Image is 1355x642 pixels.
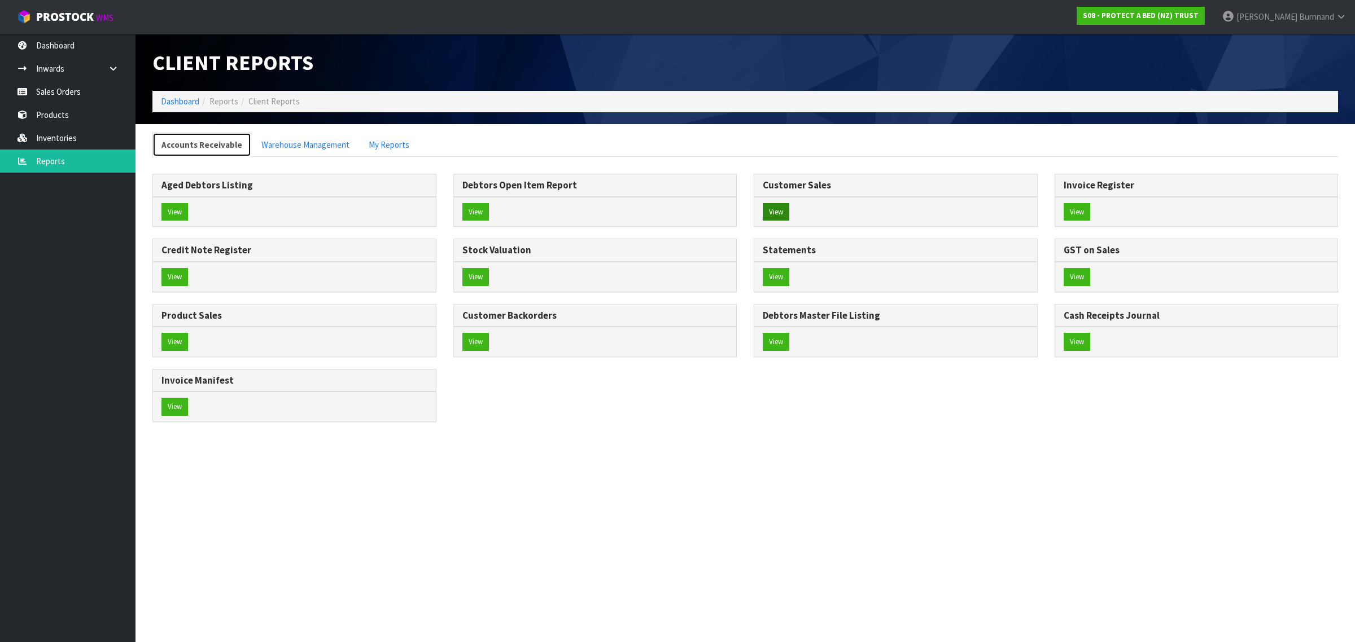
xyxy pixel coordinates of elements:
h3: Customer Sales [763,180,1029,191]
h3: Customer Backorders [462,310,728,321]
strong: S08 - PROTECT A BED (NZ) TRUST [1083,11,1199,20]
button: View [462,203,489,221]
h3: Debtors Master File Listing [763,310,1029,321]
span: Burnnand [1299,11,1334,22]
button: View [462,333,489,351]
button: View [1064,268,1090,286]
button: View [161,203,188,221]
button: View [161,268,188,286]
a: Accounts Receivable [152,133,251,157]
button: View [763,203,789,221]
span: [PERSON_NAME] [1236,11,1297,22]
h3: Invoice Manifest [161,375,427,386]
span: Client Reports [152,49,313,76]
h3: Credit Note Register [161,245,427,256]
a: Dashboard [161,96,199,107]
button: View [1064,203,1090,221]
span: ProStock [36,10,94,24]
h3: Aged Debtors Listing [161,180,427,191]
h3: GST on Sales [1064,245,1330,256]
h3: Stock Valuation [462,245,728,256]
h3: Debtors Open Item Report [462,180,728,191]
a: My Reports [360,133,418,157]
button: View [763,268,789,286]
h3: Statements [763,245,1029,256]
a: Warehouse Management [252,133,359,157]
h3: Invoice Register [1064,180,1330,191]
h3: Product Sales [161,310,427,321]
button: View [763,333,789,351]
span: Client Reports [248,96,300,107]
button: View [1064,333,1090,351]
small: WMS [96,12,113,23]
button: View [161,398,188,416]
span: Reports [209,96,238,107]
button: View [161,333,188,351]
h3: Cash Receipts Journal [1064,310,1330,321]
img: cube-alt.png [17,10,31,24]
button: View [462,268,489,286]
